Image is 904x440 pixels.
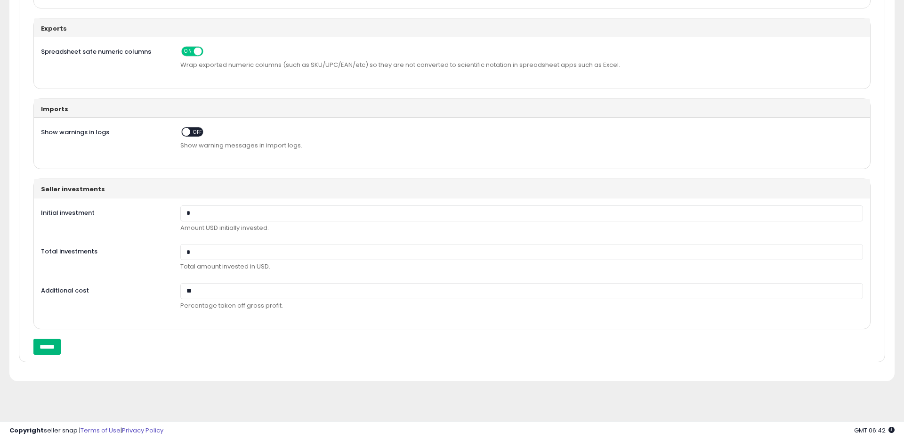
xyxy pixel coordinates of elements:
[34,205,173,218] label: Initial investment
[122,426,163,435] a: Privacy Policy
[41,186,863,193] h3: Seller investments
[180,224,863,233] p: Amount USD initially invested.
[41,106,863,113] h3: Imports
[41,25,863,32] h3: Exports
[34,44,173,57] label: Spreadsheet safe numeric columns
[81,426,121,435] a: Terms of Use
[854,426,895,435] span: 2025-08-18 06:42 GMT
[180,262,863,271] p: Total amount invested in USD.
[190,128,205,136] span: OFF
[34,125,173,137] label: Show warnings in logs
[34,283,173,295] label: Additional cost
[180,61,863,70] span: Wrap exported numeric columns (such as SKU/UPC/EAN/etc) so they are not converted to scientific n...
[182,48,194,56] span: ON
[180,141,863,150] span: Show warning messages in import logs.
[34,244,173,256] label: Total investments
[180,301,863,310] p: Percentage taken off gross profit.
[202,48,217,56] span: OFF
[9,426,163,435] div: seller snap | |
[9,426,44,435] strong: Copyright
